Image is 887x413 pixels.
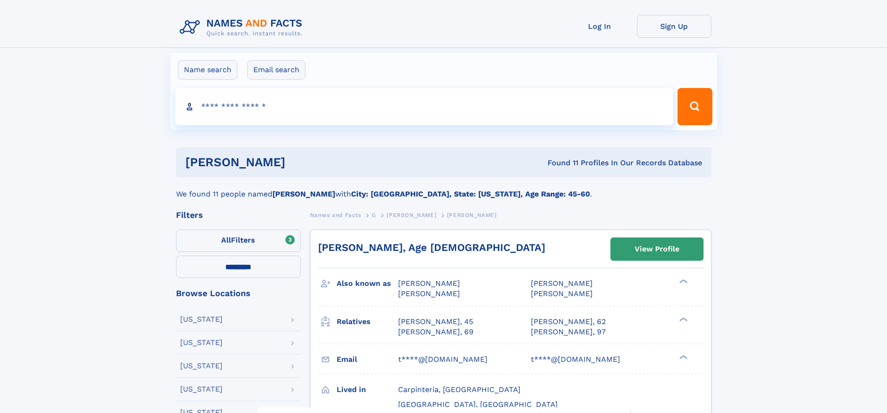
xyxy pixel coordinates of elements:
[337,276,398,291] h3: Also known as
[677,278,688,284] div: ❯
[416,158,702,168] div: Found 11 Profiles In Our Records Database
[398,317,473,327] a: [PERSON_NAME], 45
[677,354,688,360] div: ❯
[337,382,398,398] h3: Lived in
[398,385,521,394] span: Carpinteria, [GEOGRAPHIC_DATA]
[531,327,606,337] a: [PERSON_NAME], 97
[176,289,301,298] div: Browse Locations
[398,327,474,337] a: [PERSON_NAME], 69
[372,209,376,221] a: G
[386,212,436,218] span: [PERSON_NAME]
[310,209,361,221] a: Names and Facts
[176,230,301,252] label: Filters
[447,212,497,218] span: [PERSON_NAME]
[531,279,593,288] span: [PERSON_NAME]
[176,211,301,219] div: Filters
[637,15,711,38] a: Sign Up
[175,88,674,125] input: search input
[386,209,436,221] a: [PERSON_NAME]
[398,289,460,298] span: [PERSON_NAME]
[677,88,712,125] button: Search Button
[180,362,223,370] div: [US_STATE]
[176,15,310,40] img: Logo Names and Facts
[247,60,305,80] label: Email search
[272,190,335,198] b: [PERSON_NAME]
[531,289,593,298] span: [PERSON_NAME]
[318,242,545,253] a: [PERSON_NAME], Age [DEMOGRAPHIC_DATA]
[677,316,688,322] div: ❯
[398,400,558,409] span: [GEOGRAPHIC_DATA], [GEOGRAPHIC_DATA]
[398,279,460,288] span: [PERSON_NAME]
[180,316,223,323] div: [US_STATE]
[180,386,223,393] div: [US_STATE]
[221,236,231,244] span: All
[562,15,637,38] a: Log In
[185,156,417,168] h1: [PERSON_NAME]
[178,60,237,80] label: Name search
[635,238,679,260] div: View Profile
[180,339,223,346] div: [US_STATE]
[351,190,590,198] b: City: [GEOGRAPHIC_DATA], State: [US_STATE], Age Range: 45-60
[372,212,376,218] span: G
[176,177,711,200] div: We found 11 people named with .
[337,352,398,367] h3: Email
[611,238,703,260] a: View Profile
[337,314,398,330] h3: Relatives
[531,317,606,327] a: [PERSON_NAME], 62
